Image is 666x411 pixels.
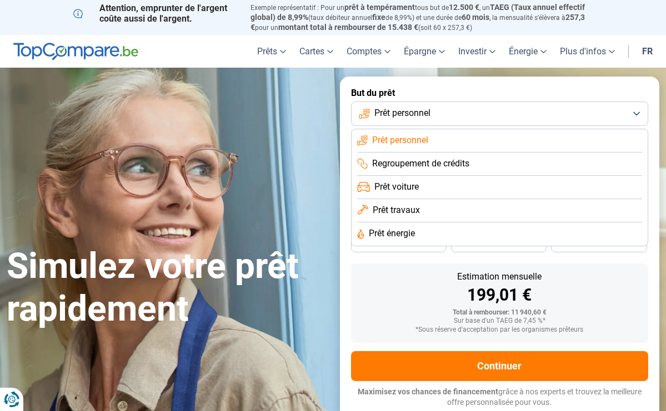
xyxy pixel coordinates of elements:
[452,35,502,68] a: Investir
[374,181,419,193] span: Prêt voiture
[251,35,293,68] a: Prêts
[360,287,640,303] div: 199,01 €
[358,387,498,396] span: Maximisez vos chances de financement
[13,43,138,60] img: TopCompare
[351,102,649,126] button: Prêt personnel
[369,227,415,240] span: Prêt énergie
[360,309,640,317] div: Total à rembourser: 11 940,60 €
[372,158,469,170] span: Regroupement de crédits
[278,23,418,32] span: montant total à rembourser de 15.438 €
[374,107,430,119] span: Prêt personnel
[372,134,428,146] span: Prêt personnel
[387,241,411,247] span: 36 mois
[351,88,649,98] label: But du prêt
[73,3,238,24] p: Attention, emprunter de l'argent coûte aussi de l'argent.
[462,13,489,22] span: 60 mois
[351,351,649,381] button: Continuer
[397,35,452,68] a: Épargne
[7,245,327,331] h1: Simulez votre prêt rapidement
[449,3,479,12] span: 12.500 €
[360,317,640,325] div: Sur base d'un TAEG de 7,45 %*
[344,3,415,12] span: prêt à tempérament
[351,387,649,408] p: grâce à nos experts et trouvez la meilleure offre personnalisée pour vous.
[251,3,585,22] span: TAEG (Taux annuel effectif global) de 8,99%
[360,326,640,334] div: *Sous réserve d'acceptation par les organismes prêteurs
[635,35,659,68] a: fr
[360,272,640,281] div: Estimation mensuelle
[251,13,585,32] span: 257,3 €
[293,35,340,68] a: Cartes
[340,35,397,68] a: Comptes
[372,13,385,22] span: fixe
[502,35,553,68] a: Énergie
[587,241,612,247] span: 24 mois
[487,241,511,247] span: 30 mois
[373,204,420,216] span: Prêt travaux
[251,3,593,32] p: Exemple représentatif : Pour un tous but de , un (taux débiteur annuel de 8,99%) et une durée de ...
[553,35,622,68] a: Plus d'infos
